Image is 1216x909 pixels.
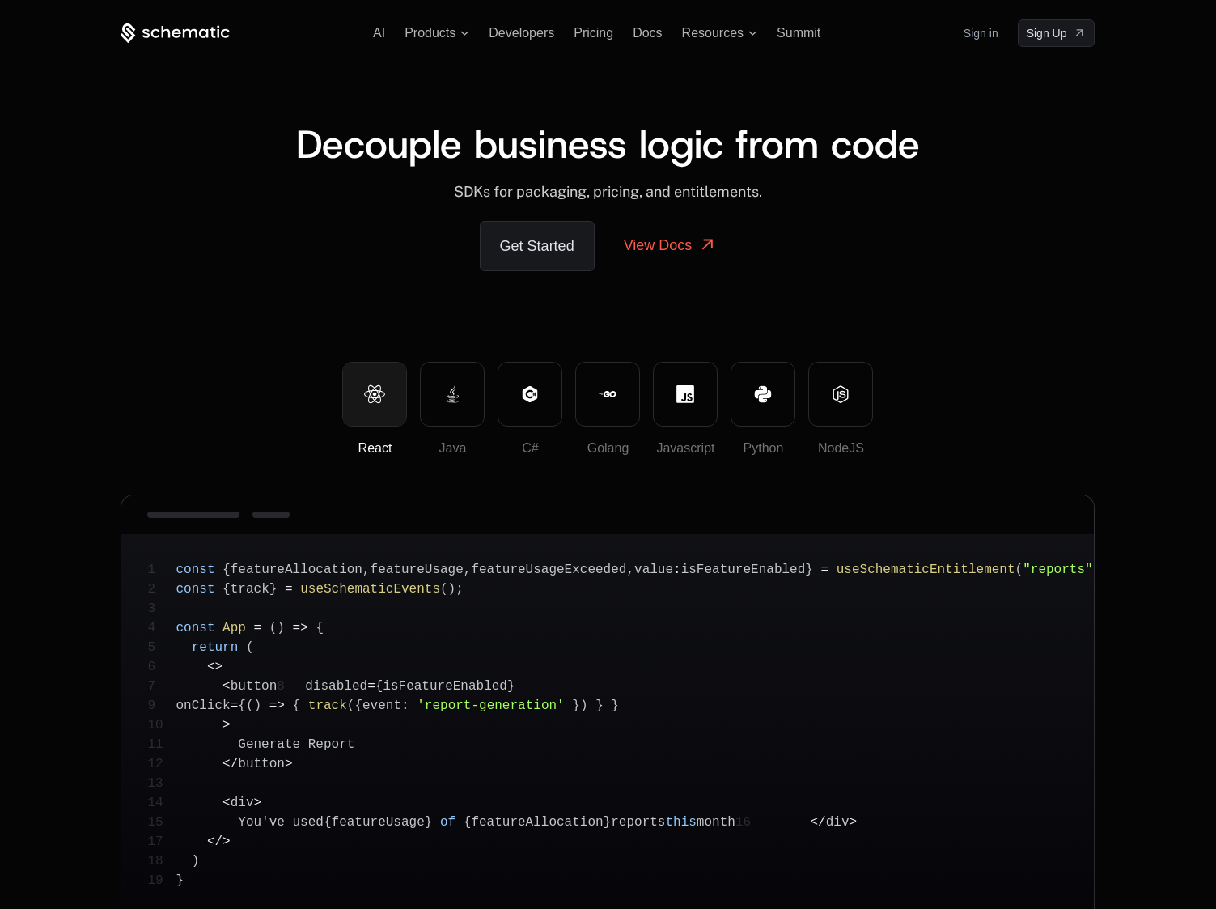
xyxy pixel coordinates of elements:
span: Resources [682,26,744,40]
span: ) [277,621,285,635]
div: NodeJS [809,439,872,458]
span: 13 [147,774,176,793]
span: SDKs for packaging, pricing, and entitlements. [454,183,762,200]
span: > [222,718,231,733]
span: ( [269,621,278,635]
span: = [285,582,293,597]
span: } [805,563,813,577]
span: 19 [147,871,176,890]
span: ) [192,854,200,869]
span: 18 [147,852,176,871]
span: div [826,815,850,830]
span: ) [254,699,262,713]
span: > [254,796,262,810]
span: } [176,873,184,888]
span: Developers [489,26,554,40]
div: C# [498,439,561,458]
span: 1 [147,560,176,580]
span: } [507,679,515,694]
span: Generate [238,737,300,752]
button: Java [420,362,485,427]
span: 15 [147,813,176,832]
a: Docs [633,26,662,40]
span: { [354,699,362,713]
span: } [604,815,612,830]
span: { [222,563,231,577]
span: } [269,582,278,597]
span: => [269,699,285,713]
span: / [215,835,223,849]
div: Javascript [654,439,717,458]
span: , [362,563,371,577]
span: featureAllocation [231,563,362,577]
span: const [176,563,214,577]
span: button [231,679,278,694]
span: 16 [735,813,764,832]
span: featureUsageExceeded [471,563,626,577]
span: const [176,621,214,635]
span: => [293,621,308,635]
span: ) [448,582,456,597]
a: AI [373,26,385,40]
span: isFeatureEnabled [383,679,507,694]
span: < [222,679,231,694]
span: featureUsage [371,563,464,577]
span: ( [440,582,448,597]
span: { [293,699,301,713]
span: 5 [147,638,176,657]
a: Get Started [480,221,595,271]
span: { [222,582,231,597]
span: 7 [147,677,176,696]
span: You [238,815,261,830]
span: : [673,563,681,577]
span: / [818,815,826,830]
span: > [215,660,223,674]
span: event [362,699,401,713]
span: < [810,815,818,830]
button: Golang [575,362,640,427]
span: 4 [147,618,176,638]
span: { [464,815,472,830]
span: reports [611,815,665,830]
span: "reports" [1023,563,1092,577]
span: < [222,796,231,810]
span: 3 [147,599,176,618]
span: > [222,835,231,849]
div: React [343,439,406,458]
a: [object Object] [1018,19,1095,47]
span: { [316,621,324,635]
span: { [238,699,246,713]
span: Pricing [574,26,613,40]
span: ( [246,640,254,655]
span: this [665,815,696,830]
button: Javascript [653,362,718,427]
span: App [222,621,246,635]
span: > [285,757,293,771]
span: 've used [261,815,324,830]
span: } [572,699,580,713]
a: View Docs [604,221,737,270]
span: ; [455,582,464,597]
div: Golang [576,439,639,458]
span: = [367,679,375,694]
span: month [697,815,735,830]
span: = [231,699,239,713]
a: Sign in [964,20,998,46]
span: { [375,679,383,694]
span: button [238,757,285,771]
span: onClick [176,699,230,713]
span: } [595,699,604,713]
a: Summit [777,26,820,40]
span: 14 [147,793,176,813]
span: Report [308,737,355,752]
span: 11 [147,735,176,754]
span: return [192,640,239,655]
span: 'report-generation' [417,699,564,713]
span: 8 [277,677,305,696]
button: NodeJS [808,362,873,427]
span: ( [347,699,355,713]
span: : [401,699,409,713]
